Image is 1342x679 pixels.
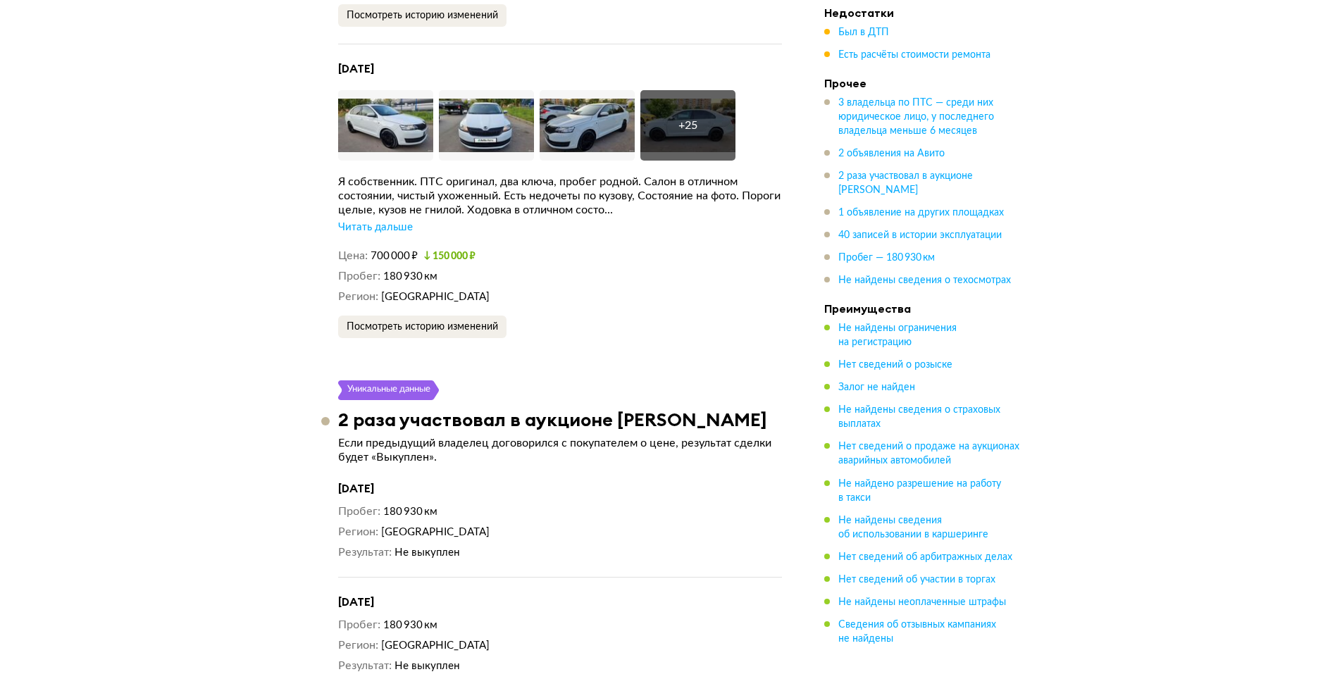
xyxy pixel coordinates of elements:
[381,527,490,537] span: [GEOGRAPHIC_DATA]
[338,545,392,560] dt: Результат
[338,525,378,540] dt: Регион
[338,594,782,609] h4: [DATE]
[338,269,380,284] dt: Пробег
[838,149,945,158] span: 2 объявления на Авито
[838,360,952,370] span: Нет сведений о розыске
[338,436,782,464] p: Если предыдущий владелец договорился с покупателем о цене, результат сделки будет «Выкуплен».
[838,98,994,136] span: 3 владельца по ПТС — среди них юридическое лицо, у последнего владельца меньше 6 месяцев
[338,90,433,161] img: Car Photo
[838,275,1011,285] span: Не найдены сведения о техосмотрах
[824,6,1021,20] h4: Недостатки
[838,574,995,584] span: Нет сведений об участии в торгах
[439,90,534,161] img: Car Photo
[371,251,418,261] span: 700 000 ₽
[338,249,368,263] dt: Цена
[838,478,1001,502] span: Не найдено разрешение на работу в такси
[838,382,915,392] span: Залог не найден
[394,547,460,558] span: Не выкуплен
[381,640,490,651] span: [GEOGRAPHIC_DATA]
[838,552,1012,561] span: Нет сведений об арбитражных делах
[838,619,996,643] span: Сведения об отзывных кампаниях не найдены
[838,597,1006,606] span: Не найдены неоплаченные штрафы
[838,27,889,37] span: Был в ДТП
[338,481,782,496] h4: [DATE]
[338,659,392,673] dt: Результат
[347,322,498,332] span: Посмотреть историю изменений
[838,50,990,60] span: Есть расчёты стоимости ремонта
[338,175,782,217] div: Я собственник. ПТС оригинал, два ключа, пробег родной. Салон в отличном состоянии, чистый ухоженн...
[347,11,498,20] span: Посмотреть историю изменений
[423,251,476,261] small: 150 000 ₽
[838,208,1004,218] span: 1 объявление на других площадках
[838,323,957,347] span: Не найдены ограничения на регистрацию
[838,405,1000,429] span: Не найдены сведения о страховых выплатах
[338,61,782,76] h4: [DATE]
[824,76,1021,90] h4: Прочее
[381,292,490,302] span: [GEOGRAPHIC_DATA]
[394,661,460,671] span: Не выкуплен
[338,289,378,304] dt: Регион
[838,515,988,539] span: Не найдены сведения об использовании в каршеринге
[338,220,413,235] div: Читать дальше
[838,442,1019,466] span: Нет сведений о продаже на аукционах аварийных автомобилей
[383,271,437,282] span: 180 930 км
[347,380,431,400] div: Уникальные данные
[338,409,767,430] h3: 2 раза участвовал в аукционе [PERSON_NAME]
[838,171,973,195] span: 2 раза участвовал в аукционе [PERSON_NAME]
[838,230,1002,240] span: 40 записей в истории эксплуатации
[338,638,378,653] dt: Регион
[838,253,935,263] span: Пробег — 180 930 км
[540,90,635,161] img: Car Photo
[338,316,507,338] button: Посмотреть историю изменений
[383,620,437,630] span: 180 930 км
[338,504,380,519] dt: Пробег
[824,301,1021,316] h4: Преимущества
[678,118,697,132] div: + 25
[338,618,380,633] dt: Пробег
[338,4,507,27] button: Посмотреть историю изменений
[383,506,437,517] span: 180 930 км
